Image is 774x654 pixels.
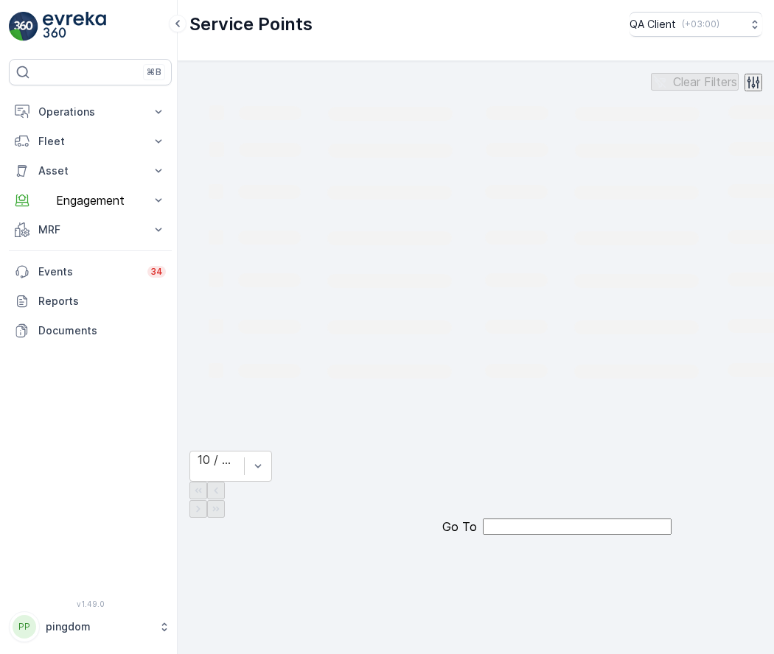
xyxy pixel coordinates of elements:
p: 34 [150,266,163,278]
p: Engagement [38,194,142,207]
button: PPpingdom [9,611,172,642]
button: Clear Filters [651,73,739,91]
p: ⌘B [147,66,161,78]
p: QA Client [630,17,676,32]
p: Documents [38,323,166,338]
p: Asset [38,163,142,178]
span: v 1.49.0 [9,599,172,608]
p: pingdom [46,619,151,634]
button: Operations [9,97,172,127]
p: ( +03:00 ) [682,18,719,30]
span: Go To [442,520,477,533]
button: Fleet [9,127,172,156]
button: Engagement [9,186,172,215]
button: Asset [9,156,172,186]
p: Fleet [38,134,142,149]
img: logo [9,12,38,41]
div: PP [13,615,36,639]
p: MRF [38,222,142,237]
button: MRF [9,215,172,245]
a: Documents [9,316,172,345]
div: 10 / Page [198,453,237,466]
p: Service Points [189,13,313,36]
p: Events [38,264,139,279]
a: Reports [9,286,172,316]
a: Events34 [9,257,172,286]
button: QA Client(+03:00) [630,12,762,37]
p: Operations [38,105,142,119]
p: Clear Filters [673,75,737,88]
img: logo_light-DOdMpM7g.png [43,12,106,41]
p: Reports [38,294,166,309]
